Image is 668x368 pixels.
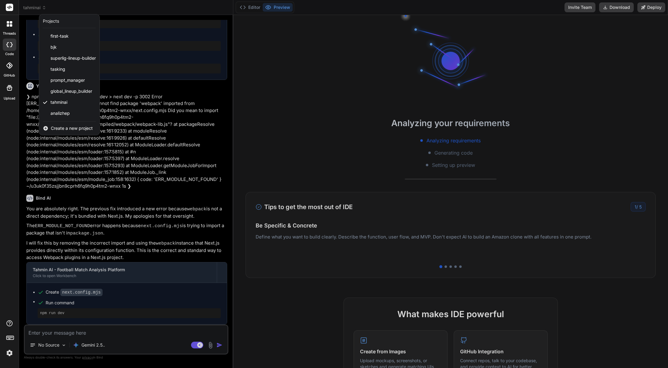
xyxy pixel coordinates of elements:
label: threads [3,31,16,36]
label: code [5,51,14,57]
span: Create a new project [51,125,93,131]
span: tahminai [51,99,67,105]
span: superlig-lineup-builder [51,55,96,61]
label: GitHub [4,73,15,78]
span: bjk [51,44,57,50]
span: first-task [51,33,69,39]
span: global_lineup_builder [51,88,92,94]
img: settings [4,348,15,358]
div: Projects [43,18,59,24]
label: Upload [4,96,15,101]
span: tasking [51,66,65,72]
span: prompt_manager [51,77,85,83]
span: analizhep [51,110,70,116]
